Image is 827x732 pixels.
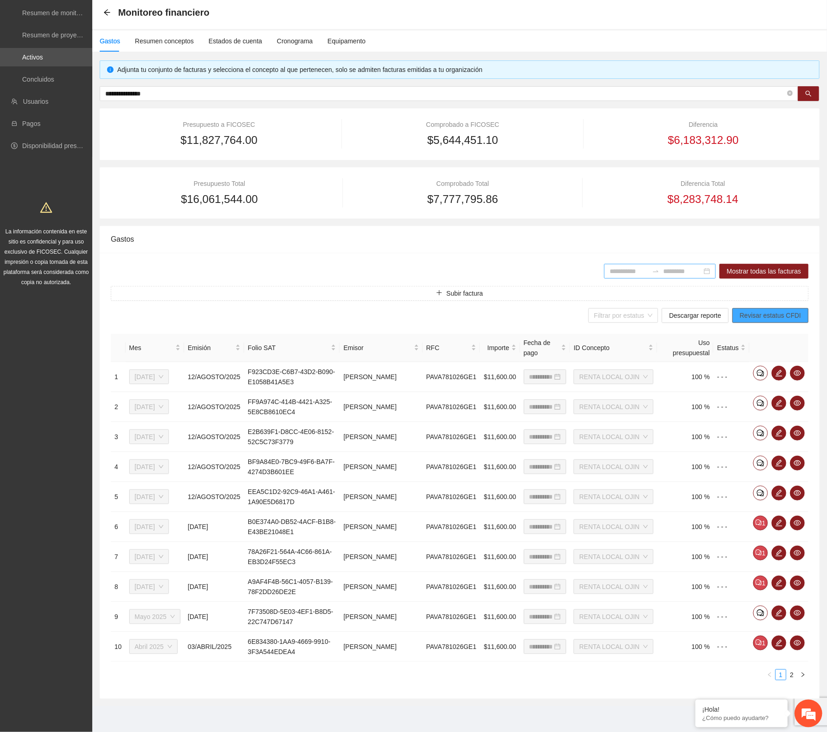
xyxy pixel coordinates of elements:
[22,120,41,127] a: Pagos
[753,486,768,500] button: comment
[118,5,210,20] span: Monitoreo financiero
[787,90,793,96] span: close-circle
[772,576,786,590] button: edit
[343,343,412,353] span: Emisor
[791,399,804,407] span: eye
[423,362,480,392] td: PAVA781026GE1
[107,66,114,73] span: info-circle
[753,366,768,381] button: comment
[111,572,126,602] td: 8
[328,36,366,46] div: Equipamento
[484,343,509,353] span: Importe
[340,334,422,362] th: Emisor
[22,31,121,39] a: Resumen de proyectos aprobados
[667,190,738,208] span: $8,283,748.14
[126,334,184,362] th: Mes
[753,516,768,530] button: comment1
[597,179,809,189] div: Diferencia Total
[340,632,422,662] td: [PERSON_NAME]
[244,334,340,362] th: Folio SAT
[790,576,805,590] button: eye
[135,610,175,624] span: Mayo 2025
[772,426,786,440] button: edit
[22,9,90,17] a: Resumen de monitoreo
[713,512,749,542] td: - - -
[480,362,520,392] td: $11,600.00
[244,602,340,632] td: 7F73508D-5E03-4EF1-B8D5-22C747D67147
[135,580,163,594] span: Diciembre 2024
[111,422,126,452] td: 3
[702,706,781,713] div: ¡Hola!
[790,456,805,470] button: eye
[657,452,713,482] td: 100 %
[111,392,126,422] td: 2
[579,430,648,444] span: RENTA LOCAL OJIN
[244,452,340,482] td: BF9A84E0-7BC9-49F6-BA7F-4274D3B601EE
[111,119,327,130] div: Presupuesto a FICOSEC
[753,426,768,440] button: comment
[480,602,520,632] td: $11,600.00
[244,392,340,422] td: FF9A974C-414B-4421-A325-5E8CB8610EC4
[754,489,767,497] span: comment
[772,606,786,620] button: edit
[579,370,648,384] span: RENTA LOCAL OJIN
[772,369,786,377] span: edit
[244,422,340,452] td: E2B639F1-D8CC-4E06-8152-52C5C73F3779
[668,131,738,149] span: $6,183,312.90
[754,399,767,407] span: comment
[764,669,775,680] button: left
[436,290,443,297] span: plus
[772,399,786,407] span: edit
[713,632,749,662] td: - - -
[111,542,126,572] td: 7
[786,669,797,680] li: 2
[797,669,809,680] li: Next Page
[772,609,786,617] span: edit
[702,714,781,721] p: ¿Cómo puedo ayudarte?
[423,482,480,512] td: PAVA781026GE1
[427,131,498,149] span: $5,644,451.10
[772,639,786,647] span: edit
[775,669,786,680] li: 1
[184,392,244,422] td: 12/AGOSTO/2025
[340,452,422,482] td: [PERSON_NAME]
[111,452,126,482] td: 4
[423,602,480,632] td: PAVA781026GE1
[184,362,244,392] td: 12/AGOSTO/2025
[22,76,54,83] a: Concluidos
[244,572,340,602] td: A9AF4F4B-56C1-4057-B139-78F2DD26DE2E
[111,512,126,542] td: 6
[669,310,721,321] span: Descargar reporte
[135,400,163,414] span: Julio 2025
[755,639,762,647] span: comment
[753,456,768,470] button: comment
[427,190,498,208] span: $7,777,795.86
[579,460,648,474] span: RENTA LOCAL OJIN
[753,546,768,560] button: comment1
[657,572,713,602] td: 100 %
[426,343,470,353] span: RFC
[184,572,244,602] td: [DATE]
[753,396,768,411] button: comment
[151,5,174,27] div: Minimizar ventana de chat en vivo
[423,542,480,572] td: PAVA781026GE1
[244,482,340,512] td: EEA5C1D2-92C9-46A1-A461-1A90E5D6817D
[135,490,163,504] span: Julio 2025
[5,252,176,284] textarea: Escriba su mensaje y pulse “Intro”
[657,512,713,542] td: 100 %
[787,670,797,680] a: 2
[423,572,480,602] td: PAVA781026GE1
[23,98,48,105] a: Usuarios
[480,512,520,542] td: $11,600.00
[657,392,713,422] td: 100 %
[713,452,749,482] td: - - -
[579,610,648,624] span: RENTA LOCAL OJIN
[180,131,258,149] span: $11,827,764.00
[184,334,244,362] th: Emisión
[356,119,569,130] div: Comprobado a FICOSEC
[248,343,329,353] span: Folio SAT
[135,640,172,654] span: Abril 2025
[791,459,804,467] span: eye
[117,65,812,75] div: Adjunta tu conjunto de facturas y selecciona el concepto al que pertenecen, solo se admiten factu...
[129,343,174,353] span: Mes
